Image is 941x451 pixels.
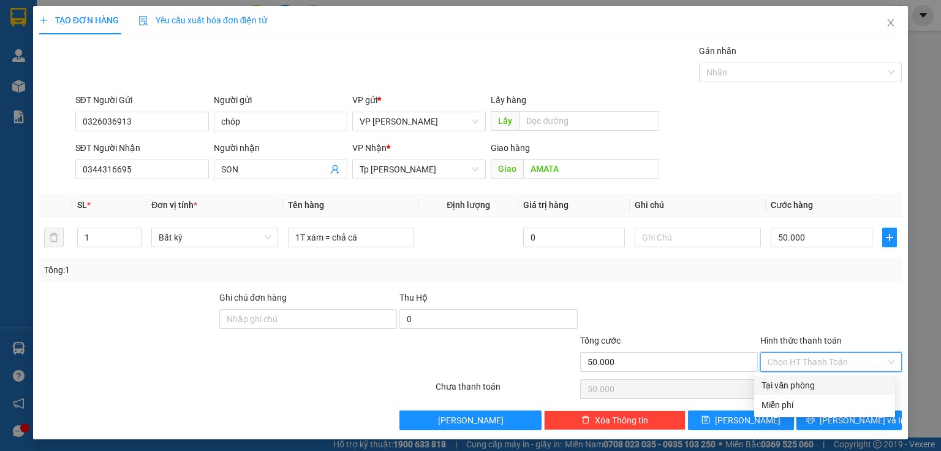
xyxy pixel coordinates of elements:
span: VP Nhận [352,143,387,153]
span: [PERSON_NAME] [438,414,504,427]
span: user-add [330,164,340,174]
button: delete [44,228,64,247]
div: Miễn phí [761,398,888,412]
span: Giao [491,159,523,179]
span: plus [883,233,896,242]
span: [PERSON_NAME] [715,414,780,427]
span: Tên hàng [288,200,324,210]
input: Ghi chú đơn hàng [219,309,397,329]
button: Close [874,6,908,40]
span: VP Phan Rang [360,112,478,131]
span: Giao hàng [491,143,530,153]
button: plus [882,228,897,247]
th: Ghi chú [630,193,766,217]
span: Tp Hồ Chí Minh [360,160,478,179]
div: Tổng: 1 [44,263,364,277]
span: Giá trị hàng [523,200,569,210]
label: Gán nhãn [699,46,736,56]
div: Chưa thanh toán [434,380,578,401]
input: 0 [523,228,625,247]
div: Người gửi [214,93,347,107]
span: save [701,415,710,425]
div: Tại văn phòng [761,379,888,392]
label: Ghi chú đơn hàng [219,293,287,303]
span: Định lượng [447,200,490,210]
span: delete [581,415,590,425]
label: Hình thức thanh toán [760,336,842,345]
span: Cước hàng [771,200,813,210]
span: Thu Hộ [399,293,428,303]
span: TẠO ĐƠN HÀNG [39,15,119,25]
input: Dọc đường [519,111,659,131]
button: deleteXóa Thông tin [544,411,686,430]
div: SĐT Người Nhận [75,141,209,155]
span: Tổng cước [580,336,621,345]
img: icon [138,16,148,26]
span: Lấy [491,111,519,131]
input: Dọc đường [523,159,659,179]
span: Yêu cầu xuất hóa đơn điện tử [138,15,268,25]
div: Người nhận [214,141,347,155]
span: [PERSON_NAME] và In [820,414,905,427]
span: close [886,18,896,28]
div: VP gửi [352,93,486,107]
button: [PERSON_NAME] [399,411,541,430]
span: printer [806,415,815,425]
input: VD: Bàn, Ghế [288,228,414,247]
span: Đơn vị tính [151,200,197,210]
div: SĐT Người Gửi [75,93,209,107]
span: Xóa Thông tin [595,414,648,427]
span: plus [39,16,48,25]
span: Lấy hàng [491,95,526,105]
button: printer[PERSON_NAME] và In [796,411,902,430]
span: Bất kỳ [159,228,270,247]
span: SL [77,200,87,210]
button: save[PERSON_NAME] [688,411,794,430]
input: Ghi Chú [635,228,761,247]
